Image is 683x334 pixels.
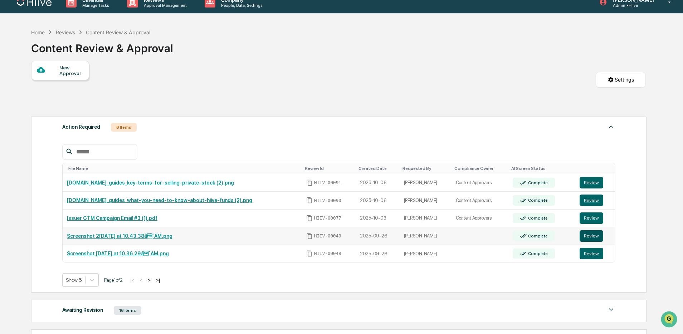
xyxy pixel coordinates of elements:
div: Reviews [56,29,75,35]
a: 🖐️Preclearance [4,87,49,100]
span: Data Lookup [14,104,45,111]
img: caret [607,122,615,131]
div: We're available if you need us! [24,62,91,68]
a: [DOMAIN_NAME]_guides_what-you-need-to-know-about-hiive-funds (2).png [67,197,252,203]
img: 1746055101610-c473b297-6a78-478c-a979-82029cc54cd1 [7,55,20,68]
p: Admin • Hiive [607,3,658,8]
span: Copy Id [306,250,313,257]
div: Toggle SortBy [403,166,449,171]
td: Content Approvers [452,210,508,227]
div: Action Required [62,122,100,132]
button: Review [580,230,603,242]
span: Attestations [59,90,89,97]
span: HIIV-00049 [314,233,341,239]
div: Toggle SortBy [581,166,612,171]
td: 2025-10-06 [356,192,400,210]
div: 🔎 [7,104,13,110]
button: Review [580,248,603,259]
td: [PERSON_NAME] [400,245,452,262]
div: 🗄️ [52,91,58,97]
span: Pylon [71,121,87,127]
button: Settings [596,72,646,88]
span: Copy Id [306,180,313,186]
span: Preclearance [14,90,46,97]
p: How can we help? [7,15,130,26]
span: Copy Id [306,215,313,221]
button: < [137,277,145,283]
div: Awaiting Revision [62,305,103,315]
button: Review [580,195,603,206]
td: 2025-10-06 [356,174,400,192]
a: Screenshot [DATE] at 10.36.29â¯AM.png [67,251,169,256]
iframe: Open customer support [660,310,679,330]
div: Home [31,29,45,35]
span: HIIV-00077 [314,215,341,221]
div: Complete [527,180,548,185]
td: [PERSON_NAME] [400,210,452,227]
span: Copy Id [306,197,313,203]
a: 🗄️Attestations [49,87,92,100]
div: Toggle SortBy [358,166,397,171]
div: Toggle SortBy [511,166,573,171]
a: Review [580,195,611,206]
span: HIIV-00091 [314,180,341,186]
td: Content Approvers [452,174,508,192]
a: Review [580,177,611,188]
div: Toggle SortBy [454,166,506,171]
div: Content Review & Approval [86,29,150,35]
td: 2025-09-26 [356,245,400,262]
a: Review [580,230,611,242]
div: Start new chat [24,55,117,62]
td: 2025-09-26 [356,227,400,245]
button: > [146,277,153,283]
p: People, Data, Settings [215,3,266,8]
span: Copy Id [306,233,313,239]
button: |< [128,277,136,283]
p: Approval Management [138,3,190,8]
div: Complete [527,234,548,239]
button: Start new chat [122,57,130,65]
a: Review [580,248,611,259]
div: Complete [527,216,548,221]
a: Powered byPylon [50,121,87,127]
div: Complete [527,198,548,203]
a: 🔎Data Lookup [4,101,48,114]
div: Toggle SortBy [305,166,353,171]
td: [PERSON_NAME] [400,192,452,210]
td: Content Approvers [452,192,508,210]
td: [PERSON_NAME] [400,174,452,192]
span: HIIV-00048 [314,251,341,256]
div: Complete [527,251,548,256]
a: Review [580,212,611,224]
span: HIIV-00090 [314,198,341,203]
a: Screenshot 2[DATE] at 10.43.38â¯AM.png [67,233,172,239]
span: Page 1 of 2 [104,277,123,283]
div: Content Review & Approval [31,36,173,55]
button: Review [580,212,603,224]
div: Toggle SortBy [68,166,299,171]
div: New Approval [59,65,83,76]
a: [DOMAIN_NAME]_guides_key-terms-for-selling-private-stock (2).png [67,180,234,186]
a: Issuer GTM Campaign Email #3 (1).pdf [67,215,157,221]
button: >| [154,277,162,283]
img: caret [607,305,615,314]
p: Manage Tasks [77,3,113,8]
td: 2025-10-03 [356,210,400,227]
div: 6 Items [111,123,137,132]
td: [PERSON_NAME] [400,227,452,245]
button: Review [580,177,603,188]
div: 16 Items [114,306,141,315]
div: 🖐️ [7,91,13,97]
